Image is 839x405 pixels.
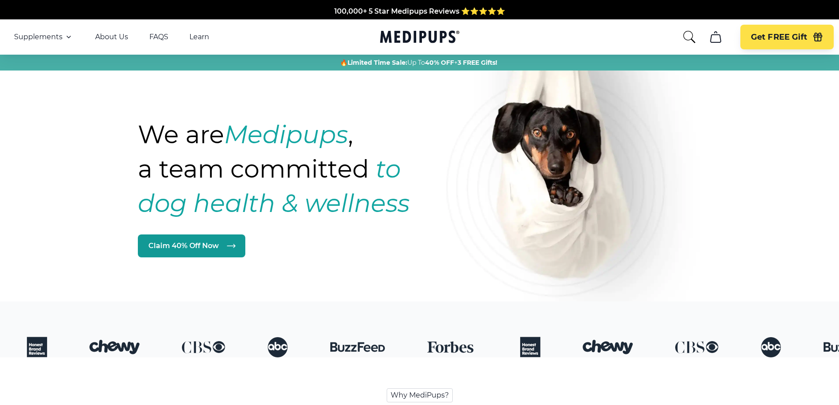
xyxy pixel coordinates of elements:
[273,11,566,20] span: Made In The [GEOGRAPHIC_DATA] from domestic & globally sourced ingredients
[138,234,245,257] a: Claim 40% Off Now
[705,26,726,48] button: cart
[334,1,505,9] span: 100,000+ 5 Star Medipups Reviews ⭐️⭐️⭐️⭐️⭐️
[138,117,460,220] h1: We are , a team committed
[14,32,74,42] button: Supplements
[340,58,497,67] span: 🔥 Up To +
[224,119,348,149] strong: Medipups
[95,33,128,41] a: About Us
[740,25,834,49] button: Get FREE Gift
[189,33,209,41] a: Learn
[387,388,453,402] span: Why MediPups?
[14,33,63,41] span: Supplements
[149,33,168,41] a: FAQS
[682,30,696,44] button: search
[751,32,807,42] span: Get FREE Gift
[446,12,710,335] img: Natural dog supplements for joint and coat health
[380,29,459,47] a: Medipups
